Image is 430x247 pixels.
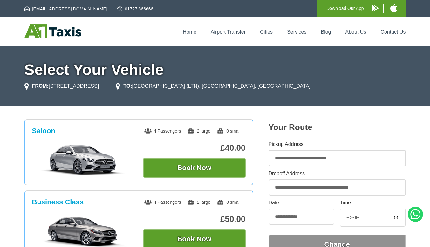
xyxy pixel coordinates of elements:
[372,4,379,12] img: A1 Taxis Android App
[345,29,366,35] a: About Us
[32,198,84,206] h3: Business Class
[211,29,246,35] a: Airport Transfer
[143,143,246,153] p: £40.00
[326,4,364,12] p: Download Our App
[269,200,334,205] label: Date
[144,200,181,205] span: 4 Passengers
[269,142,406,147] label: Pickup Address
[143,214,246,224] p: £50.00
[340,200,406,205] label: Time
[260,29,273,35] a: Cities
[143,158,246,178] button: Book Now
[24,62,406,78] h1: Select Your Vehicle
[144,128,181,134] span: 4 Passengers
[24,24,81,38] img: A1 Taxis St Albans LTD
[287,29,306,35] a: Services
[187,128,210,134] span: 2 large
[269,171,406,176] label: Dropoff Address
[380,29,406,35] a: Contact Us
[35,215,131,247] img: Business Class
[116,82,311,90] li: [GEOGRAPHIC_DATA] (LTN), [GEOGRAPHIC_DATA], [GEOGRAPHIC_DATA]
[390,4,397,12] img: A1 Taxis iPhone App
[217,200,240,205] span: 0 small
[269,122,406,132] h2: Your Route
[217,128,240,134] span: 0 small
[123,83,132,89] strong: TO:
[117,6,154,12] a: 01727 866666
[35,144,131,176] img: Saloon
[32,127,55,135] h3: Saloon
[24,82,99,90] li: [STREET_ADDRESS]
[32,83,49,89] strong: FROM:
[183,29,196,35] a: Home
[187,200,210,205] span: 2 large
[321,29,331,35] a: Blog
[24,6,107,12] a: [EMAIL_ADDRESS][DOMAIN_NAME]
